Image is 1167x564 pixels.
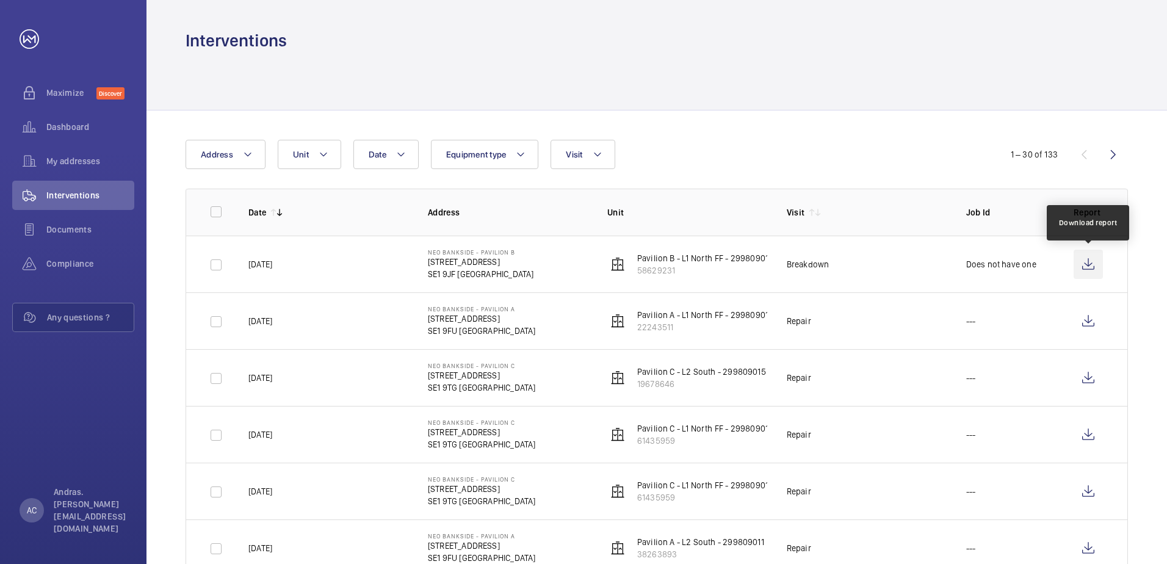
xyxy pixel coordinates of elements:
[637,321,774,333] p: 22243511
[428,419,536,426] p: Neo Bankside - Pavilion C
[428,381,536,394] p: SE1 9TG [GEOGRAPHIC_DATA]
[787,428,811,441] div: Repair
[96,87,125,99] span: Discover
[551,140,615,169] button: Visit
[787,485,811,497] div: Repair
[428,552,536,564] p: SE1 9FU [GEOGRAPHIC_DATA]
[637,366,766,378] p: Pavilion C - L2 South - 299809015
[966,542,976,554] p: ---
[637,435,774,447] p: 61435959
[787,315,811,327] div: Repair
[637,422,774,435] p: Pavilion C - L1 North FF - 299809014
[428,206,588,219] p: Address
[566,150,582,159] span: Visit
[428,325,536,337] p: SE1 9FU [GEOGRAPHIC_DATA]
[787,258,829,270] div: Breakdown
[47,311,134,324] span: Any questions ?
[637,309,774,321] p: Pavilion A - L1 North FF - 299809010
[353,140,419,169] button: Date
[966,258,1036,270] p: Does not have one
[637,536,764,548] p: Pavilion A - L2 South - 299809011
[186,29,287,52] h1: Interventions
[607,206,767,219] p: Unit
[966,372,976,384] p: ---
[610,484,625,499] img: elevator.svg
[248,542,272,554] p: [DATE]
[369,150,386,159] span: Date
[610,257,625,272] img: elevator.svg
[966,485,976,497] p: ---
[1011,148,1058,161] div: 1 – 30 of 133
[431,140,539,169] button: Equipment type
[46,87,96,99] span: Maximize
[186,140,266,169] button: Address
[966,428,976,441] p: ---
[293,150,309,159] span: Unit
[966,315,976,327] p: ---
[46,223,134,236] span: Documents
[54,486,127,535] p: Andras. [PERSON_NAME][EMAIL_ADDRESS][DOMAIN_NAME]
[46,121,134,133] span: Dashboard
[428,475,536,483] p: Neo Bankside - Pavilion C
[428,305,536,313] p: Neo Bankside - Pavilion A
[428,495,536,507] p: SE1 9TG [GEOGRAPHIC_DATA]
[1059,217,1118,228] div: Download report
[46,258,134,270] span: Compliance
[201,150,233,159] span: Address
[637,252,774,264] p: Pavilion B - L1 North FF - 299809012
[248,428,272,441] p: [DATE]
[428,438,536,450] p: SE1 9TG [GEOGRAPHIC_DATA]
[637,264,774,277] p: 58629231
[428,532,536,540] p: Neo Bankside - Pavilion A
[966,206,1054,219] p: Job Id
[46,155,134,167] span: My addresses
[610,314,625,328] img: elevator.svg
[610,541,625,555] img: elevator.svg
[278,140,341,169] button: Unit
[248,485,272,497] p: [DATE]
[248,315,272,327] p: [DATE]
[787,372,811,384] div: Repair
[637,479,774,491] p: Pavilion C - L1 North FF - 299809014
[787,542,811,554] div: Repair
[248,258,272,270] p: [DATE]
[787,206,805,219] p: Visit
[428,256,534,268] p: [STREET_ADDRESS]
[27,504,37,516] p: AC
[446,150,507,159] span: Equipment type
[637,548,764,560] p: 38263893
[428,362,536,369] p: Neo Bankside - Pavilion C
[637,491,774,504] p: 61435959
[610,427,625,442] img: elevator.svg
[428,369,536,381] p: [STREET_ADDRESS]
[428,268,534,280] p: SE1 9JF [GEOGRAPHIC_DATA]
[46,189,134,201] span: Interventions
[428,540,536,552] p: [STREET_ADDRESS]
[428,313,536,325] p: [STREET_ADDRESS]
[428,248,534,256] p: Neo Bankside - Pavilion B
[637,378,766,390] p: 19678646
[248,206,266,219] p: Date
[248,372,272,384] p: [DATE]
[428,426,536,438] p: [STREET_ADDRESS]
[610,371,625,385] img: elevator.svg
[428,483,536,495] p: [STREET_ADDRESS]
